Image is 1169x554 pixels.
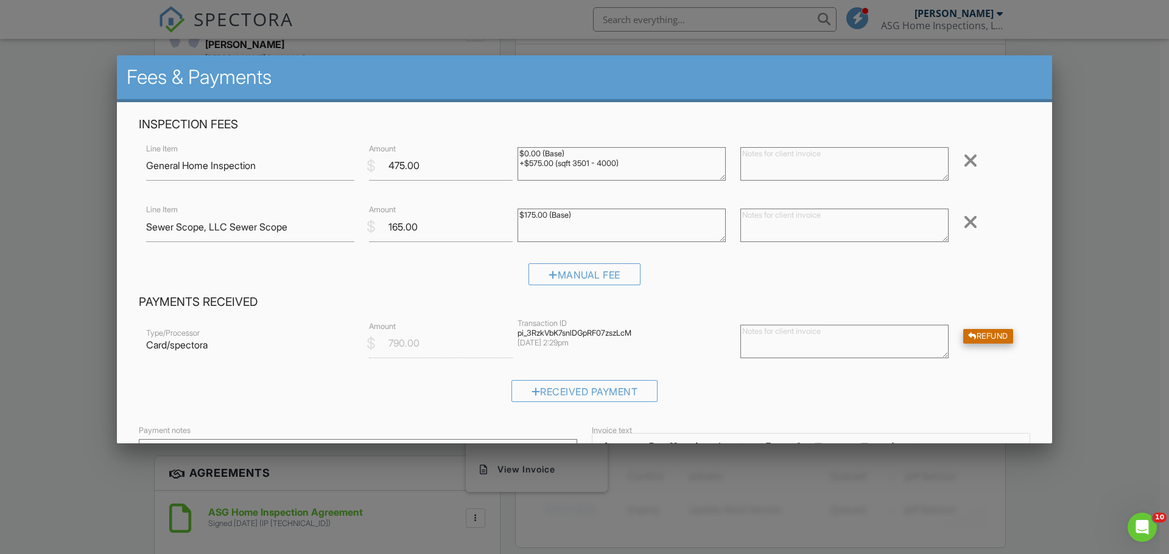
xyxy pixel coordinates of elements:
[963,329,1013,344] div: Refund
[146,204,178,215] label: Line Item
[139,117,1030,133] h4: Inspection Fees
[784,435,807,459] button: Insert Link (Ctrl+K)
[592,435,616,459] button: Inline Style
[367,333,376,354] div: $
[879,435,902,459] button: Code View
[139,294,1030,310] h4: Payments Received
[518,319,726,328] div: Transaction ID
[146,338,354,351] p: Card/spectora
[367,156,376,176] div: $
[902,435,925,459] button: Clear Formatting
[369,204,396,215] label: Amount
[662,435,685,459] button: Underline (Ctrl+U)
[685,435,708,459] button: Colors
[139,425,191,436] label: Payment notes
[528,263,641,285] div: Manual Fee
[592,425,632,436] label: Invoice text
[760,435,784,459] button: Align
[146,328,354,338] div: Type/Processor
[639,435,662,459] button: Italic (Ctrl+I)
[528,272,641,284] a: Manual Fee
[853,435,876,459] button: Insert Table
[807,435,830,459] button: Insert Image (Ctrl+P)
[511,380,658,402] div: Received Payment
[369,321,396,332] label: Amount
[963,329,1013,341] a: Refund
[830,435,853,459] button: Insert Video
[369,144,396,154] label: Amount
[518,209,726,242] textarea: $175.00 (Base)
[518,328,726,338] div: pi_3RzkVbK7snlDGpRF07zszLcM
[518,147,726,181] textarea: $0.00 (Base) +$575.00 (sqft 3501 - 4000)
[146,144,178,154] label: Line Item
[1153,513,1167,522] span: 10
[127,65,1042,89] h2: Fees & Payments
[616,435,639,459] button: Bold (Ctrl+B)
[511,388,658,400] a: Received Payment
[518,338,726,348] div: [DATE] 2:29pm
[711,435,734,459] button: Ordered List
[367,216,376,237] div: $
[734,435,757,459] button: Unordered List
[1128,513,1157,542] iframe: Intercom live chat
